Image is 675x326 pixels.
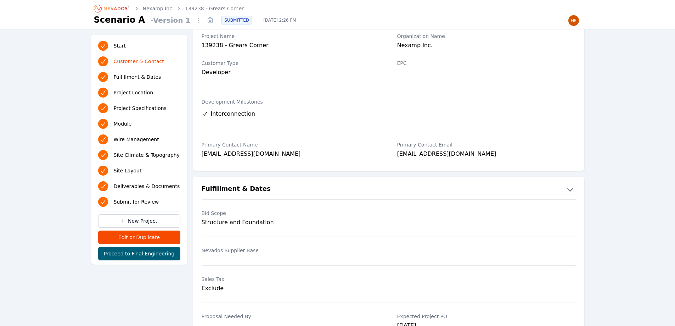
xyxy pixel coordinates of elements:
[193,184,584,195] button: Fulfillment & Dates
[202,210,380,217] label: Bid Scope
[202,41,380,51] div: 139238 - Grears Corner
[202,60,380,67] label: Customer Type
[114,73,161,81] span: Fulfillment & Dates
[202,150,380,160] div: [EMAIL_ADDRESS][DOMAIN_NAME]
[202,68,380,77] div: Developer
[114,58,164,65] span: Customer & Contact
[202,218,380,227] div: Structure and Foundation
[258,17,302,23] span: [DATE] 2:26 PM
[202,276,380,283] label: Sales Tax
[202,98,576,105] label: Development Milestones
[568,15,579,26] img: Henar Luque
[98,247,180,260] button: Proceed to Final Engineering
[397,150,576,160] div: [EMAIL_ADDRESS][DOMAIN_NAME]
[221,16,252,24] div: SUBMITTED
[397,33,576,40] label: Organization Name
[94,14,145,26] h1: Scenario A
[114,42,126,49] span: Start
[397,141,576,148] label: Primary Contact Email
[148,15,193,25] span: - Version 1
[202,184,271,195] h2: Fulfillment & Dates
[114,105,167,112] span: Project Specifications
[114,89,153,96] span: Project Location
[202,313,380,320] label: Proposal Needed By
[397,60,576,67] label: EPC
[202,247,380,254] label: Nevados Supplier Base
[114,183,180,190] span: Deliverables & Documents
[202,141,380,148] label: Primary Contact Name
[114,198,159,205] span: Submit for Review
[185,5,243,12] a: 139238 - Grears Corner
[94,3,244,14] nav: Breadcrumb
[211,110,255,118] span: Interconnection
[114,120,132,127] span: Module
[114,136,159,143] span: Wire Management
[397,313,576,320] label: Expected Project PO
[98,214,180,228] a: New Project
[202,33,380,40] label: Project Name
[114,151,180,159] span: Site Climate & Topography
[202,284,380,293] div: Exclude
[98,231,180,244] button: Edit or Duplicate
[397,41,576,51] div: Nexamp Inc.
[143,5,174,12] a: Nexamp Inc.
[114,167,142,174] span: Site Layout
[98,39,180,208] nav: Progress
